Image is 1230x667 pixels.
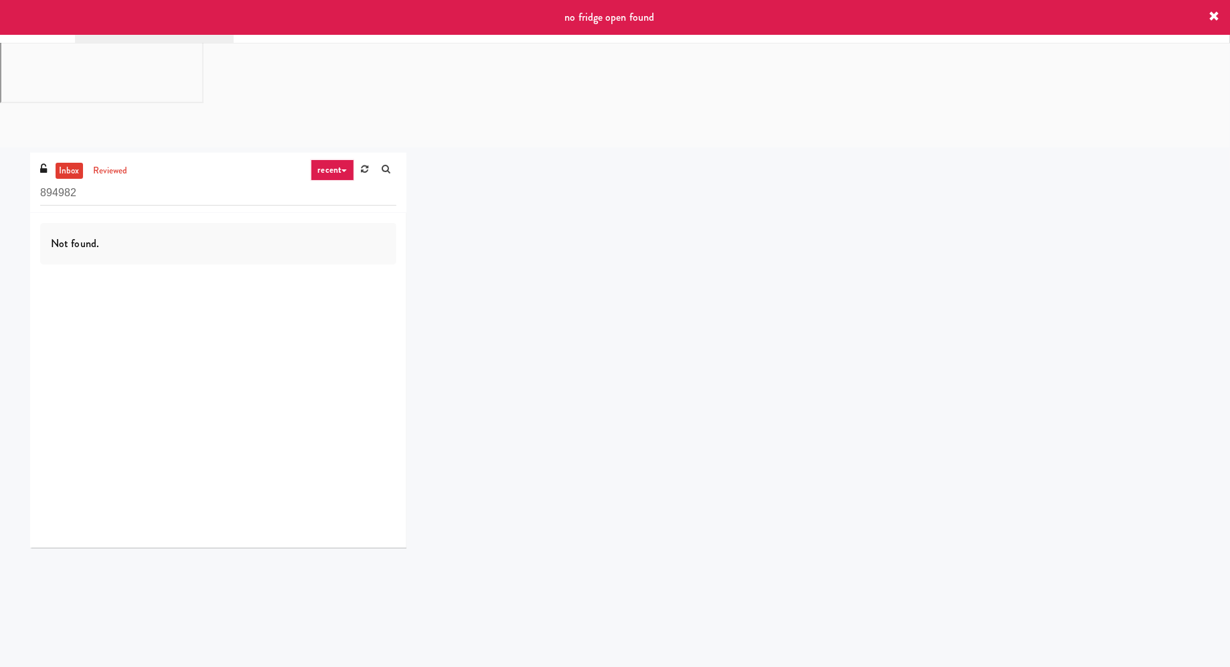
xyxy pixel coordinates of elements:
a: inbox [56,163,83,179]
span: Not found. [51,236,99,251]
a: recent [311,159,355,181]
span: no fridge open found [564,9,654,25]
input: Search vision orders [40,181,396,206]
a: reviewed [90,163,131,179]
